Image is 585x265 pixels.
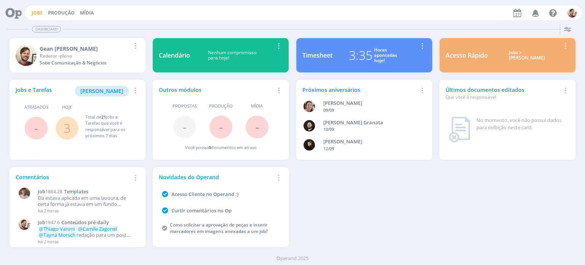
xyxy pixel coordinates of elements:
div: Timesheet [302,51,332,60]
span: [PERSON_NAME] [80,87,123,95]
div: Luana da Silva de Andrade [323,138,417,146]
span: Produção [209,103,233,109]
span: há 2 horas [38,239,59,244]
img: G [16,45,37,66]
img: G [567,8,577,18]
div: Novidades do Operand [159,173,274,181]
span: há 2 horas [38,208,59,214]
span: Hoje [62,104,72,111]
button: G [567,6,577,19]
span: Propostas [173,103,197,109]
span: 0 [209,145,211,150]
span: Templates [64,188,88,195]
span: @Thiago Varoni [39,225,75,232]
div: Jobs e Tarefas [16,86,131,96]
span: - [219,119,223,135]
a: Timesheet3:35Horasapontadashoje! [296,38,432,72]
span: @Tayná Morsch [39,231,75,238]
div: Comentários [16,173,131,181]
a: Jobs [32,10,43,16]
a: Produção [48,10,75,16]
div: Outros módulos [159,86,274,94]
a: 3 [64,120,70,136]
div: Próximos aniversários [302,86,417,94]
span: 21 [101,114,106,120]
span: 1864.28 [45,188,62,195]
p: Ela estava aplicada em uma lavoura, de certa forma já estava em um fundo totalmente claro. Para c... [38,195,136,207]
span: Dashboard [32,26,61,32]
a: Job1947.6Conteúdos pré-daily [38,220,136,226]
div: Total de Jobs e Tarefas que você é responsável para os próximos 7 dias [85,114,132,139]
img: dashboard_not_found.png [449,117,470,143]
button: Jobs [29,10,45,16]
a: Como solicitar a aprovação de peças e inserir marcadores em imagens anexadas a um job? [170,222,268,234]
div: Acesso Rápido [446,51,488,60]
a: GGean [PERSON_NAME]Redator -plenoSobe Comunicação & Negócios [10,38,145,72]
span: 09/09 [323,107,334,113]
a: Curtir comentários no Op [171,207,232,214]
div: Últimos documentos editados [446,86,561,101]
div: Você possui documentos em atraso [185,145,257,151]
div: 3:35 [349,46,372,64]
div: Horas apontadas hoje! [374,47,397,64]
p: redação para um post estático + stories + legenda para o vídeo do [DEMOGRAPHIC_DATA], aqui: [38,226,136,238]
button: Mídia [78,10,96,16]
img: T [19,188,30,199]
a: Acesso Cliente no Operand :) [171,191,238,198]
span: 10/09 [323,126,334,132]
a: [PERSON_NAME] [75,87,129,94]
span: 12/09 [323,146,334,151]
img: L [304,139,315,151]
div: Calendário [159,51,190,60]
div: Que você é responsável [446,94,561,101]
div: No momento, você não possui dados para exibição neste card. [476,117,566,132]
span: 1947.6 [45,219,60,226]
span: @Camile Zagonel [78,225,117,232]
span: Atrasados [24,104,48,111]
div: Jobs > [PERSON_NAME] [494,50,561,61]
a: Mídia [80,10,94,16]
span: Conteúdos pré-daily [61,219,109,226]
span: - [183,119,187,135]
span: Mídia [251,103,263,109]
button: [PERSON_NAME] [75,86,129,96]
div: Bruno Corralo Granata [323,119,417,127]
img: G [19,218,30,230]
span: - [34,120,38,136]
a: Job1864.28Templates [38,189,136,195]
span: - [255,119,259,135]
div: Nenhum compromisso para hoje! [190,50,274,61]
img: A [304,101,315,112]
img: B [304,120,315,132]
div: Aline Beatriz Jackisch [323,100,417,107]
button: Produção [46,10,77,16]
